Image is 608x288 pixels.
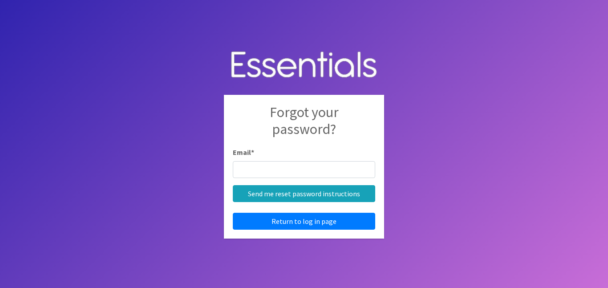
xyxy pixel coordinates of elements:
a: Return to log in page [233,213,375,230]
abbr: required [251,148,254,157]
h2: Forgot your password? [233,104,375,147]
label: Email [233,147,254,158]
input: Send me reset password instructions [233,185,375,202]
img: Human Essentials [224,42,384,88]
